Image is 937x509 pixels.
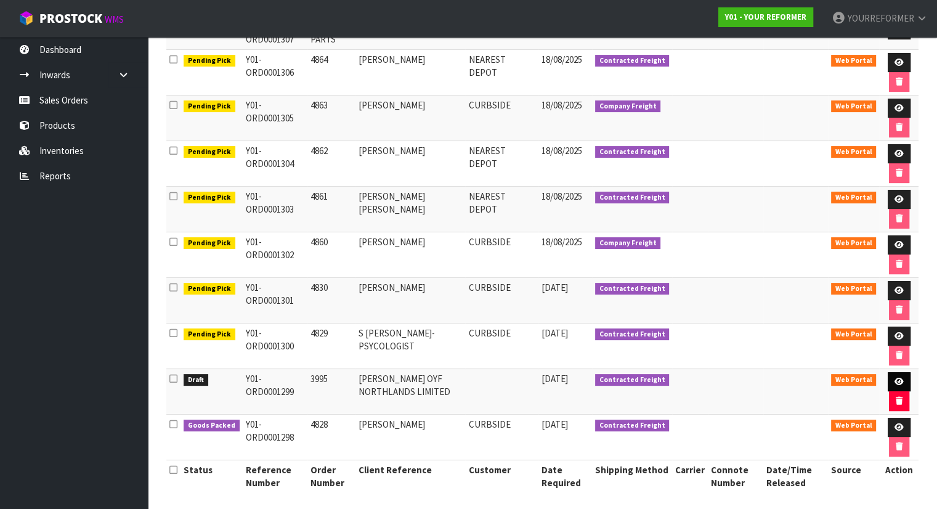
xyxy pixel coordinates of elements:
img: cube-alt.png [18,10,34,26]
span: Contracted Freight [595,374,670,386]
span: Web Portal [831,146,877,158]
small: WMS [105,14,124,25]
span: Contracted Freight [595,420,670,432]
span: 18/08/2025 [542,54,582,65]
th: Connote Number [708,460,763,492]
th: Reference Number [243,460,307,492]
span: Pending Pick [184,100,235,113]
td: [PERSON_NAME] [355,232,465,277]
span: Pending Pick [184,55,235,67]
span: Web Portal [831,328,877,341]
td: NEAREST DEPOT [465,140,538,186]
strong: Y01 - YOUR REFORMER [725,12,806,22]
span: Web Portal [831,237,877,250]
td: NEAREST DEPOT [465,49,538,95]
td: CURBSIDE [465,277,538,323]
span: Company Freight [595,237,661,250]
th: Customer [465,460,538,492]
td: Y01-ORD0001306 [243,49,307,95]
td: Y01-ORD0001305 [243,95,307,140]
span: Goods Packed [184,420,240,432]
th: Client Reference [355,460,465,492]
td: CURBSIDE [465,95,538,140]
td: [PERSON_NAME] OYF NORTHLANDS LIMITED [355,369,465,414]
span: Pending Pick [184,146,235,158]
span: Contracted Freight [595,283,670,295]
td: 4863 [307,95,356,140]
td: S [PERSON_NAME]- PSYCOLOGIST [355,323,465,369]
td: [PERSON_NAME] [PERSON_NAME] [355,186,465,232]
span: Web Portal [831,100,877,113]
span: Draft [184,374,208,386]
td: CURBSIDE [465,232,538,277]
span: [DATE] [542,418,568,430]
span: 18/08/2025 [542,190,582,202]
span: [DATE] [542,373,568,385]
span: Web Portal [831,55,877,67]
td: Y01-ORD0001298 [243,414,307,460]
td: CURBSIDE [465,414,538,460]
td: Y01-ORD0001301 [243,277,307,323]
th: Status [181,460,243,492]
span: [DATE] [542,327,568,339]
span: Contracted Freight [595,328,670,341]
span: ProStock [39,10,102,26]
span: Contracted Freight [595,192,670,204]
span: YOURREFORMER [848,12,914,24]
td: Y01-ORD0001303 [243,186,307,232]
td: 4862 [307,140,356,186]
td: [PERSON_NAME] [355,49,465,95]
td: 4830 [307,277,356,323]
th: Order Number [307,460,356,492]
td: Y01-ORD0001304 [243,140,307,186]
span: Pending Pick [184,192,235,204]
td: Y01-ORD0001299 [243,369,307,414]
td: CURBSIDE [465,323,538,369]
th: Action [879,460,919,492]
span: Web Portal [831,374,877,386]
span: 18/08/2025 [542,236,582,248]
td: [PERSON_NAME] [355,277,465,323]
th: Carrier [672,460,708,492]
td: 4864 [307,49,356,95]
span: Pending Pick [184,328,235,341]
span: Company Freight [595,100,661,113]
span: Web Portal [831,192,877,204]
td: Y01-ORD0001300 [243,323,307,369]
td: 4860 [307,232,356,277]
span: Contracted Freight [595,146,670,158]
th: Date/Time Released [763,460,828,492]
span: Pending Pick [184,237,235,250]
td: 4829 [307,323,356,369]
td: [PERSON_NAME] [355,95,465,140]
td: NEAREST DEPOT [465,186,538,232]
td: 4828 [307,414,356,460]
span: 18/08/2025 [542,145,582,157]
span: Pending Pick [184,283,235,295]
td: [PERSON_NAME] [355,140,465,186]
span: Web Portal [831,283,877,295]
td: 3995 [307,369,356,414]
td: Y01-ORD0001302 [243,232,307,277]
th: Source [828,460,880,492]
th: Date Required [538,460,592,492]
span: Web Portal [831,420,877,432]
span: 18/08/2025 [542,99,582,111]
span: [DATE] [542,282,568,293]
td: 4861 [307,186,356,232]
td: [PERSON_NAME] [355,414,465,460]
th: Shipping Method [592,460,673,492]
span: Contracted Freight [595,55,670,67]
